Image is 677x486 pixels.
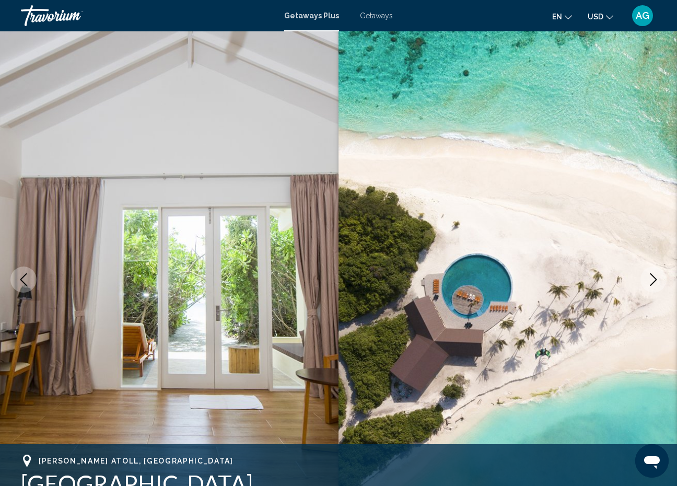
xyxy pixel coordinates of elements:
button: User Menu [629,5,656,27]
button: Previous image [10,267,37,293]
a: Travorium [21,5,274,26]
span: USD [588,13,603,21]
span: AG [636,10,649,21]
span: en [552,13,562,21]
a: Getaways [360,11,393,20]
button: Change language [552,9,572,24]
button: Change currency [588,9,613,24]
iframe: Button to launch messaging window [635,444,669,478]
a: Getaways Plus [284,11,339,20]
button: Next image [640,267,667,293]
span: [PERSON_NAME] Atoll, [GEOGRAPHIC_DATA] [39,457,234,465]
